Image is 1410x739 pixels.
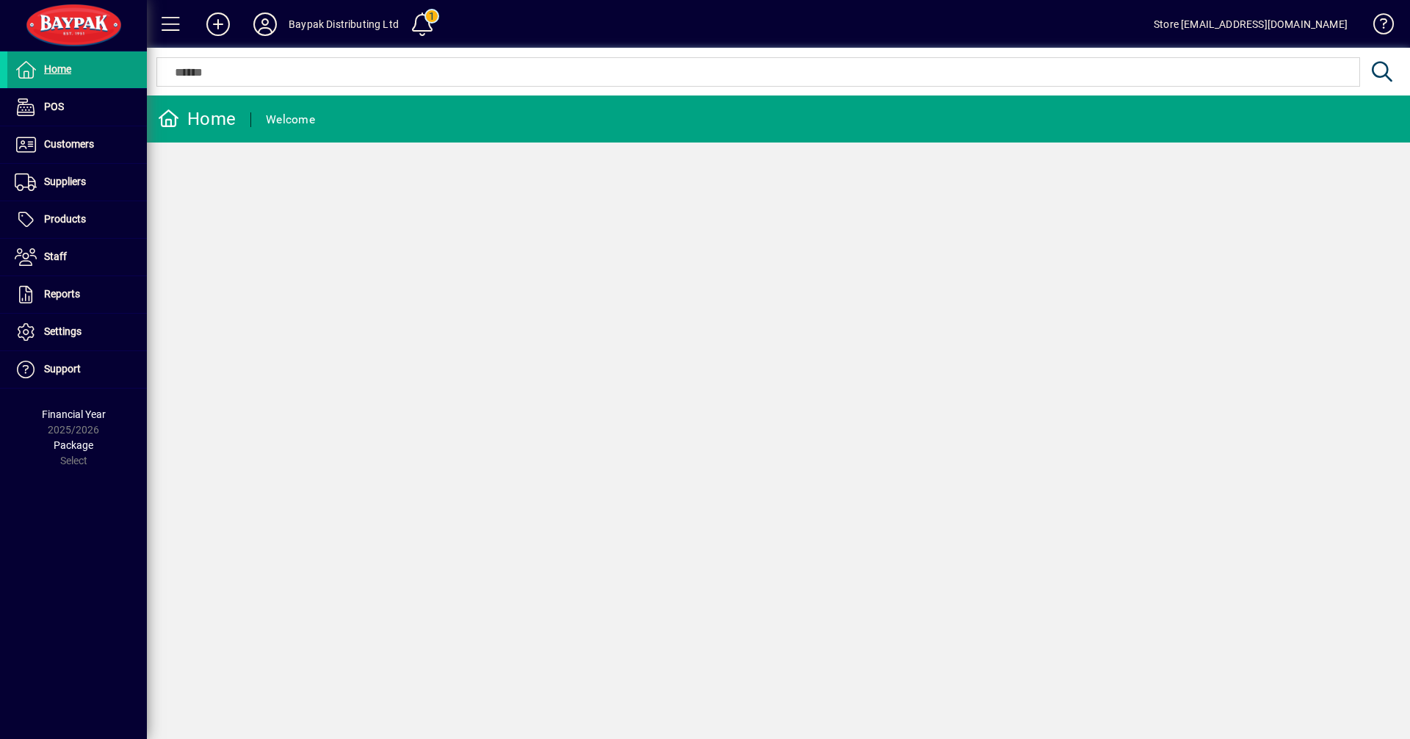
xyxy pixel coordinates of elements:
[7,201,147,238] a: Products
[7,276,147,313] a: Reports
[44,138,94,150] span: Customers
[54,439,93,451] span: Package
[1362,3,1392,51] a: Knowledge Base
[7,164,147,201] a: Suppliers
[44,63,71,75] span: Home
[7,351,147,388] a: Support
[44,176,86,187] span: Suppliers
[242,11,289,37] button: Profile
[7,89,147,126] a: POS
[289,12,399,36] div: Baypak Distributing Ltd
[44,325,82,337] span: Settings
[42,408,106,420] span: Financial Year
[44,213,86,225] span: Products
[44,288,80,300] span: Reports
[7,126,147,163] a: Customers
[1154,12,1348,36] div: Store [EMAIL_ADDRESS][DOMAIN_NAME]
[44,363,81,375] span: Support
[7,239,147,275] a: Staff
[195,11,242,37] button: Add
[44,250,67,262] span: Staff
[158,107,236,131] div: Home
[44,101,64,112] span: POS
[7,314,147,350] a: Settings
[266,108,315,131] div: Welcome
